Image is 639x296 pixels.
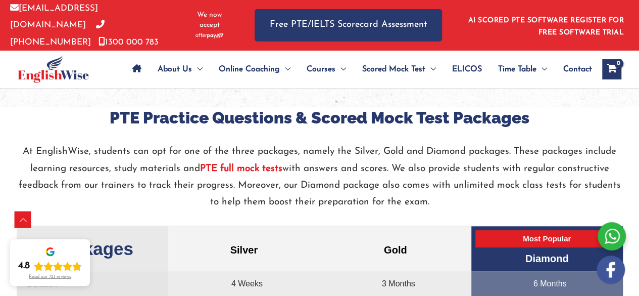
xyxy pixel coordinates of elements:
[200,164,282,174] a: PTE full mock tests
[255,9,442,41] a: Free PTE/IELTS Scorecard Assessment
[99,38,159,47] a: 1300 000 783
[425,52,436,87] span: Menu Toggle
[471,271,623,296] td: 6 Months
[452,52,482,87] span: ELICOS
[320,271,471,296] td: 3 Months
[10,4,98,29] a: [EMAIL_ADDRESS][DOMAIN_NAME]
[555,52,592,87] a: Contact
[189,10,229,30] span: We now accept
[192,52,203,87] span: Menu Toggle
[211,52,299,87] a: Online CoachingMenu Toggle
[168,271,320,296] td: 4 Weeks
[18,55,89,83] img: cropped-ew-logo
[384,244,407,256] span: Gold
[490,52,555,87] a: Time TableMenu Toggle
[230,244,258,256] span: Silver
[335,52,346,87] span: Menu Toggle
[29,274,71,280] div: Read our 721 reviews
[597,256,625,284] img: white-facebook.png
[498,52,536,87] span: Time Table
[536,52,547,87] span: Menu Toggle
[17,226,168,271] th: Packages
[17,271,168,296] td: Duration
[18,260,82,272] div: Rating: 4.8 out of 5
[563,52,592,87] span: Contact
[525,253,569,264] span: Diamond
[444,52,490,87] a: ELICOS
[17,143,623,210] p: At EnglishWise, students can opt for one of the three packages, namely the Silver, Gold and Diamo...
[280,52,290,87] span: Menu Toggle
[362,52,425,87] span: Scored Mock Test
[10,21,105,46] a: [PHONE_NUMBER]
[468,17,624,36] a: AI SCORED PTE SOFTWARE REGISTER FOR FREE SOFTWARE TRIAL
[17,107,623,129] h3: PTE Practice Questions & Scored Mock Test Packages
[150,52,211,87] a: About UsMenu Toggle
[307,52,335,87] span: Courses
[602,59,621,79] a: View Shopping Cart, empty
[219,52,280,87] span: Online Coaching
[124,52,592,87] nav: Site Navigation: Main Menu
[18,260,30,272] div: 4.8
[475,230,619,247] span: Most Popular
[195,33,223,38] img: Afterpay-Logo
[158,52,192,87] span: About Us
[354,52,444,87] a: Scored Mock TestMenu Toggle
[462,9,629,41] aside: Header Widget 1
[299,52,354,87] a: CoursesMenu Toggle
